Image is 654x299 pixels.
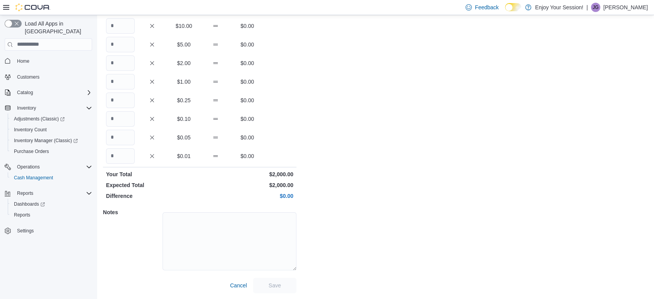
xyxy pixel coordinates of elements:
[269,282,281,289] span: Save
[14,88,92,97] span: Catalog
[2,55,95,67] button: Home
[11,136,92,145] span: Inventory Manager (Classic)
[17,105,36,111] span: Inventory
[14,72,92,82] span: Customers
[5,52,92,257] nav: Complex example
[201,181,293,189] p: $2,000.00
[14,56,92,66] span: Home
[106,111,135,127] input: Quantity
[169,41,198,48] p: $5.00
[505,11,505,12] span: Dark Mode
[11,147,52,156] a: Purchase Orders
[14,201,45,207] span: Dashboards
[8,135,95,146] a: Inventory Manager (Classic)
[106,170,198,178] p: Your Total
[603,3,648,12] p: [PERSON_NAME]
[233,134,262,141] p: $0.00
[11,125,92,134] span: Inventory Count
[11,114,68,124] a: Adjustments (Classic)
[11,210,92,220] span: Reports
[591,3,600,12] div: Jason Grondin
[11,173,56,182] a: Cash Management
[2,87,95,98] button: Catalog
[17,58,29,64] span: Home
[169,115,198,123] p: $0.10
[14,175,53,181] span: Cash Management
[2,162,95,172] button: Operations
[233,78,262,86] p: $0.00
[106,93,135,108] input: Quantity
[14,57,33,66] a: Home
[14,103,92,113] span: Inventory
[22,20,92,35] span: Load All Apps in [GEOGRAPHIC_DATA]
[11,210,33,220] a: Reports
[14,226,92,235] span: Settings
[11,125,50,134] a: Inventory Count
[106,37,135,52] input: Quantity
[230,282,247,289] span: Cancel
[233,115,262,123] p: $0.00
[14,189,92,198] span: Reports
[8,210,95,220] button: Reports
[14,88,36,97] button: Catalog
[227,278,250,293] button: Cancel
[505,3,521,11] input: Dark Mode
[8,199,95,210] a: Dashboards
[201,192,293,200] p: $0.00
[106,74,135,89] input: Quantity
[201,170,293,178] p: $2,000.00
[106,18,135,34] input: Quantity
[14,212,30,218] span: Reports
[14,148,49,155] span: Purchase Orders
[475,3,498,11] span: Feedback
[14,189,36,198] button: Reports
[535,3,584,12] p: Enjoy Your Session!
[233,59,262,67] p: $0.00
[8,113,95,124] a: Adjustments (Classic)
[233,152,262,160] p: $0.00
[14,162,43,172] button: Operations
[2,225,95,236] button: Settings
[14,137,78,144] span: Inventory Manager (Classic)
[11,114,92,124] span: Adjustments (Classic)
[106,130,135,145] input: Quantity
[17,190,33,196] span: Reports
[106,148,135,164] input: Quantity
[253,278,296,293] button: Save
[106,55,135,71] input: Quantity
[106,181,198,189] p: Expected Total
[233,41,262,48] p: $0.00
[169,152,198,160] p: $0.01
[11,147,92,156] span: Purchase Orders
[14,72,43,82] a: Customers
[233,96,262,104] p: $0.00
[17,228,34,234] span: Settings
[169,22,198,30] p: $10.00
[2,188,95,199] button: Reports
[106,192,198,200] p: Difference
[169,96,198,104] p: $0.25
[11,173,92,182] span: Cash Management
[169,78,198,86] p: $1.00
[8,146,95,157] button: Purchase Orders
[103,204,161,220] h5: Notes
[17,164,40,170] span: Operations
[233,22,262,30] p: $0.00
[14,103,39,113] button: Inventory
[14,116,65,122] span: Adjustments (Classic)
[17,74,39,80] span: Customers
[14,226,37,235] a: Settings
[11,199,48,209] a: Dashboards
[169,59,198,67] p: $2.00
[8,172,95,183] button: Cash Management
[11,136,81,145] a: Inventory Manager (Classic)
[11,199,92,209] span: Dashboards
[14,127,47,133] span: Inventory Count
[15,3,50,11] img: Cova
[169,134,198,141] p: $0.05
[592,3,598,12] span: JG
[17,89,33,96] span: Catalog
[586,3,588,12] p: |
[2,103,95,113] button: Inventory
[14,162,92,172] span: Operations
